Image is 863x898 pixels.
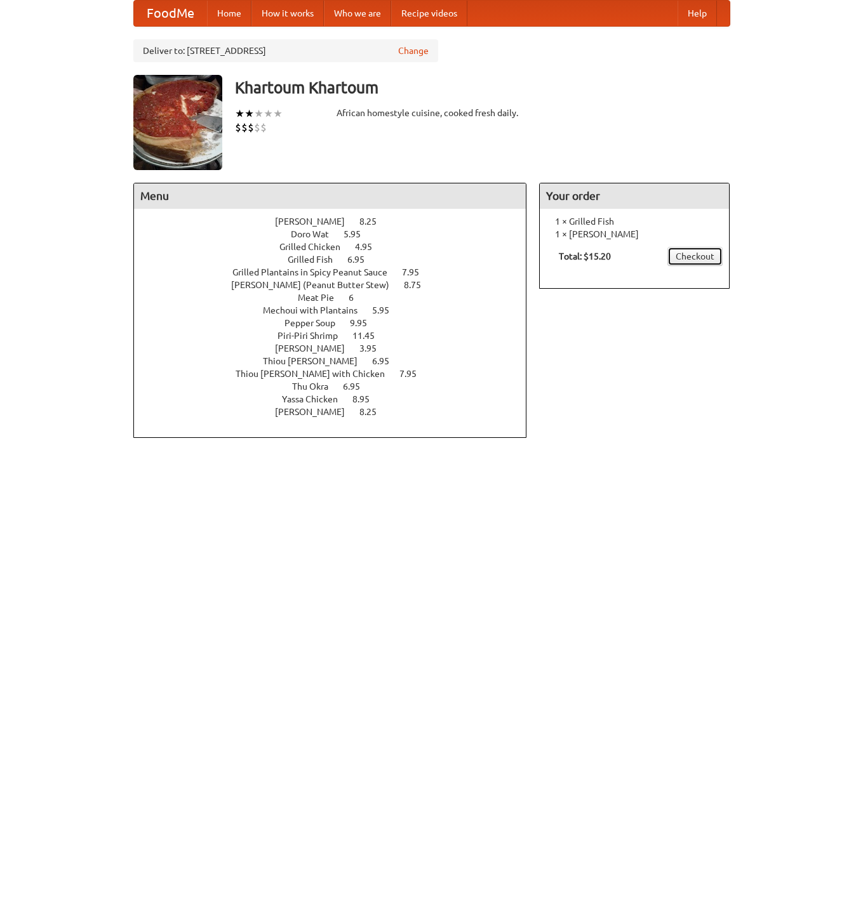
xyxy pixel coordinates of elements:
[344,229,373,239] span: 5.95
[398,44,429,57] a: Change
[275,343,358,353] span: [PERSON_NAME]
[292,381,341,392] span: Thu Okra
[235,107,244,121] li: ★
[263,356,370,366] span: Thiou [PERSON_NAME]
[359,343,389,353] span: 3.95
[231,280,402,290] span: [PERSON_NAME] (Peanut Butter Stew)
[359,216,389,227] span: 8.25
[133,39,438,62] div: Deliver to: [STREET_ADDRESS]
[292,381,384,392] a: Thu Okra 6.95
[260,121,267,135] li: $
[264,107,273,121] li: ★
[254,121,260,135] li: $
[298,293,347,303] span: Meat Pie
[278,331,351,341] span: Piri-Piri Shrimp
[236,369,440,379] a: Thiou [PERSON_NAME] with Chicken 7.95
[275,407,358,417] span: [PERSON_NAME]
[343,381,373,392] span: 6.95
[372,356,402,366] span: 6.95
[399,369,429,379] span: 7.95
[134,1,207,26] a: FoodMe
[133,75,222,170] img: angular.jpg
[279,242,353,252] span: Grilled Chicken
[347,254,377,265] span: 6.95
[273,107,283,121] li: ★
[324,1,391,26] a: Who we are
[404,280,434,290] span: 8.75
[236,369,398,379] span: Thiou [PERSON_NAME] with Chicken
[282,394,393,404] a: Yassa Chicken 8.95
[275,216,400,227] a: [PERSON_NAME] 8.25
[372,305,402,315] span: 5.95
[244,107,254,121] li: ★
[263,305,413,315] a: Mechoui with Plantains 5.95
[248,121,254,135] li: $
[275,343,400,353] a: [PERSON_NAME] 3.95
[352,394,382,404] span: 8.95
[279,242,396,252] a: Grilled Chicken 4.95
[235,121,241,135] li: $
[291,229,342,239] span: Doro Wat
[207,1,251,26] a: Home
[282,394,351,404] span: Yassa Chicken
[288,254,388,265] a: Grilled Fish 6.95
[235,75,730,100] h3: Khartoum Khartoum
[667,247,723,266] a: Checkout
[352,331,387,341] span: 11.45
[288,254,345,265] span: Grilled Fish
[278,331,398,341] a: Piri-Piri Shrimp 11.45
[263,305,370,315] span: Mechoui with Plantains
[251,1,324,26] a: How it works
[355,242,385,252] span: 4.95
[298,293,377,303] a: Meat Pie 6
[263,356,413,366] a: Thiou [PERSON_NAME] 6.95
[291,229,384,239] a: Doro Wat 5.95
[391,1,467,26] a: Recipe videos
[232,267,443,277] a: Grilled Plantains in Spicy Peanut Sauce 7.95
[275,407,400,417] a: [PERSON_NAME] 8.25
[546,215,723,228] li: 1 × Grilled Fish
[559,251,611,261] b: Total: $15.20
[284,318,348,328] span: Pepper Soup
[232,267,400,277] span: Grilled Plantains in Spicy Peanut Sauce
[349,293,366,303] span: 6
[284,318,391,328] a: Pepper Soup 9.95
[546,228,723,241] li: 1 × [PERSON_NAME]
[402,267,432,277] span: 7.95
[275,216,358,227] span: [PERSON_NAME]
[350,318,380,328] span: 9.95
[540,183,729,209] h4: Your order
[254,107,264,121] li: ★
[241,121,248,135] li: $
[359,407,389,417] span: 8.25
[337,107,527,119] div: African homestyle cuisine, cooked fresh daily.
[134,183,526,209] h4: Menu
[231,280,445,290] a: [PERSON_NAME] (Peanut Butter Stew) 8.75
[678,1,717,26] a: Help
